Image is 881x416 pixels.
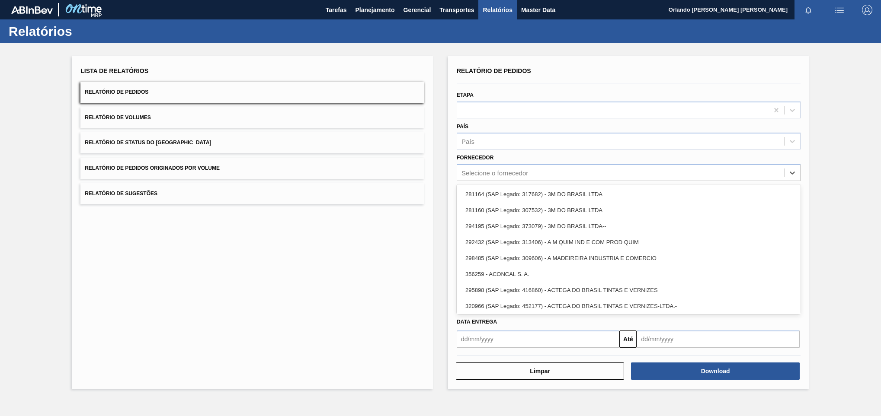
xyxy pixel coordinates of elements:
img: userActions [834,5,845,15]
button: Notificações [795,4,822,16]
span: Master Data [521,5,555,15]
button: Relatório de Volumes [80,107,424,128]
label: País [457,124,468,130]
label: Etapa [457,92,474,98]
div: 298485 (SAP Legado: 309606) - A MADEIREIRA INDUSTRIA E COMERCIO [457,250,801,266]
span: Data entrega [457,319,497,325]
span: Planejamento [355,5,394,15]
span: Gerencial [404,5,431,15]
button: Relatório de Pedidos Originados por Volume [80,158,424,179]
h1: Relatórios [9,26,162,36]
div: Selecione o fornecedor [461,169,528,177]
span: Lista de Relatórios [80,67,148,74]
span: Relatório de Sugestões [85,191,157,197]
button: Download [631,362,799,380]
span: Relatório de Pedidos [85,89,148,95]
div: 281164 (SAP Legado: 317682) - 3M DO BRASIL LTDA [457,186,801,202]
div: País [461,138,474,145]
span: Transportes [439,5,474,15]
div: 356259 - ACONCAL S. A. [457,266,801,282]
img: TNhmsLtSVTkK8tSr43FrP2fwEKptu5GPRR3wAAAABJRU5ErkJggg== [11,6,53,14]
button: Até [619,330,637,348]
button: Relatório de Status do [GEOGRAPHIC_DATA] [80,132,424,153]
span: Relatório de Status do [GEOGRAPHIC_DATA] [85,140,211,146]
span: Relatório de Pedidos Originados por Volume [85,165,220,171]
input: dd/mm/yyyy [457,330,619,348]
span: Tarefas [326,5,347,15]
div: 295898 (SAP Legado: 416860) - ACTEGA DO BRASIL TINTAS E VERNIZES [457,282,801,298]
button: Limpar [456,362,624,380]
div: 281160 (SAP Legado: 307532) - 3M DO BRASIL LTDA [457,202,801,218]
span: Relatório de Volumes [85,114,151,121]
span: Relatório de Pedidos [457,67,531,74]
label: Fornecedor [457,155,493,161]
span: Relatórios [483,5,512,15]
div: 292432 (SAP Legado: 313406) - A M QUIM IND E COM PROD QUIM [457,234,801,250]
div: 320966 (SAP Legado: 452177) - ACTEGA DO BRASIL TINTAS E VERNIZES-LTDA.- [457,298,801,314]
div: 294195 (SAP Legado: 373079) - 3M DO BRASIL LTDA-- [457,218,801,234]
img: Logout [862,5,872,15]
input: dd/mm/yyyy [637,330,799,348]
button: Relatório de Pedidos [80,82,424,103]
button: Relatório de Sugestões [80,183,424,204]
